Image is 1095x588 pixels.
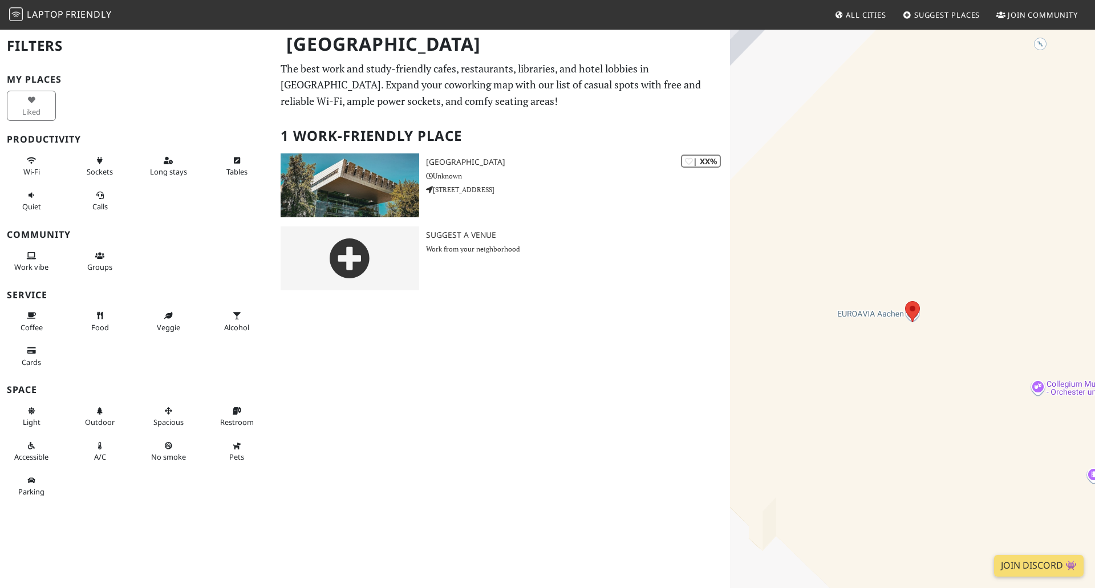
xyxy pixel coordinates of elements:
[426,157,730,167] h3: [GEOGRAPHIC_DATA]
[23,167,40,177] span: Stable Wi-Fi
[22,357,41,367] span: Credit cards
[681,155,721,168] div: | XX%
[18,486,44,497] span: Parking
[426,171,730,181] p: Unknown
[914,10,980,20] span: Suggest Places
[75,186,124,216] button: Calls
[212,436,261,467] button: Pets
[144,402,193,432] button: Spacious
[7,151,56,181] button: Wi-Fi
[27,8,64,21] span: Laptop
[87,167,113,177] span: Power sockets
[224,322,249,332] span: Alcohol
[7,290,267,301] h3: Service
[281,153,419,217] img: RWTH Aachen University
[75,306,124,336] button: Food
[22,201,41,212] span: Quiet
[281,226,419,290] img: gray-place-d2bdb4477600e061c01bd816cc0f2ef0cfcb1ca9e3ad78868dd16fb2af073a21.png
[212,402,261,432] button: Restroom
[426,184,730,195] p: [STREET_ADDRESS]
[75,151,124,181] button: Sockets
[830,5,891,25] a: All Cities
[7,436,56,467] button: Accessible
[75,402,124,432] button: Outdoor
[75,436,124,467] button: A/C
[992,5,1082,25] a: Join Community
[274,226,730,290] a: Suggest a Venue Work from your neighborhood
[144,436,193,467] button: No smoke
[153,417,184,427] span: Spacious
[220,417,254,427] span: Restroom
[281,119,723,153] h2: 1 Work-Friendly Place
[66,8,111,21] span: Friendly
[281,60,723,110] p: The best work and study-friendly cafes, restaurants, libraries, and hotel lobbies in [GEOGRAPHIC_...
[7,29,267,63] h2: Filters
[14,452,48,462] span: Accessible
[846,10,886,20] span: All Cities
[7,134,267,145] h3: Productivity
[7,341,56,371] button: Cards
[212,151,261,181] button: Tables
[274,153,730,217] a: RWTH Aachen University | XX% [GEOGRAPHIC_DATA] Unknown [STREET_ADDRESS]
[9,7,23,21] img: LaptopFriendly
[85,417,115,427] span: Outdoor area
[7,471,56,501] button: Parking
[87,262,112,272] span: Group tables
[23,417,40,427] span: Natural light
[150,167,187,177] span: Long stays
[91,322,109,332] span: Food
[92,201,108,212] span: Video/audio calls
[7,229,267,240] h3: Community
[229,452,244,462] span: Pet friendly
[426,230,730,240] h3: Suggest a Venue
[21,322,43,332] span: Coffee
[7,246,56,277] button: Work vibe
[212,306,261,336] button: Alcohol
[994,555,1084,577] a: Join Discord 👾
[7,74,267,85] h3: My Places
[14,262,48,272] span: People working
[151,452,186,462] span: Smoke free
[277,29,728,60] h1: [GEOGRAPHIC_DATA]
[7,402,56,432] button: Light
[7,384,267,395] h3: Space
[7,186,56,216] button: Quiet
[9,5,112,25] a: LaptopFriendly LaptopFriendly
[157,322,180,332] span: Veggie
[75,246,124,277] button: Groups
[144,306,193,336] button: Veggie
[94,452,106,462] span: Air conditioned
[144,151,193,181] button: Long stays
[1008,10,1078,20] span: Join Community
[426,244,730,254] p: Work from your neighborhood
[226,167,248,177] span: Work-friendly tables
[7,306,56,336] button: Coffee
[898,5,985,25] a: Suggest Places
